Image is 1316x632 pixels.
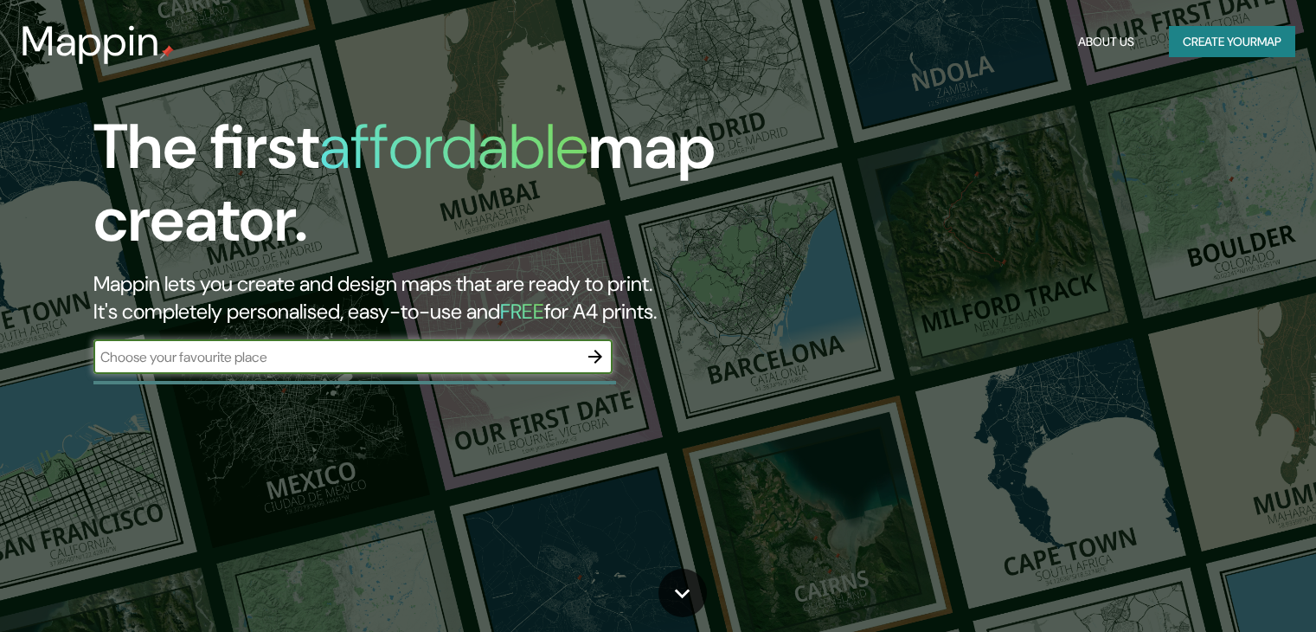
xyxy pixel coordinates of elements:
h3: Mappin [21,17,160,66]
input: Choose your favourite place [93,347,578,367]
img: mappin-pin [160,45,174,59]
h5: FREE [500,298,544,325]
button: Create yourmap [1169,26,1295,58]
h1: affordable [319,106,588,187]
button: About Us [1071,26,1141,58]
h1: The first map creator. [93,111,752,270]
h2: Mappin lets you create and design maps that are ready to print. It's completely personalised, eas... [93,270,752,326]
